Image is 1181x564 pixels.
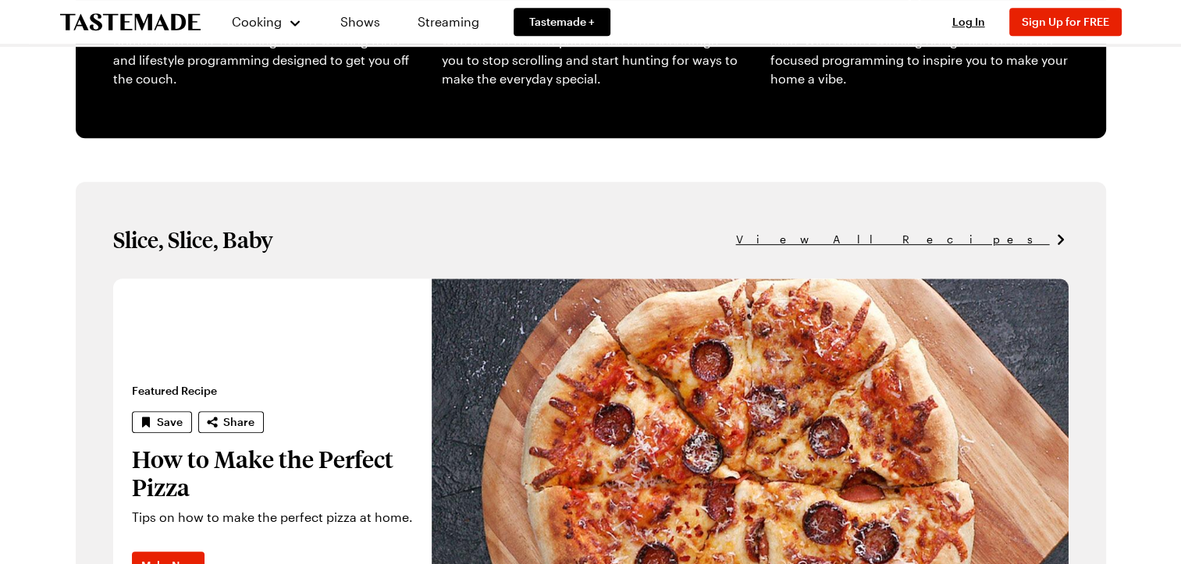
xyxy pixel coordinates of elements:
a: View All Recipes [736,231,1069,248]
button: Log In [937,14,1000,30]
span: Tastemade + [529,14,595,30]
span: Save [157,414,183,430]
span: View All Recipes [736,231,1050,248]
button: Cooking [232,3,303,41]
span: Log In [952,15,985,28]
h1: Slice, Slice, Baby [113,225,273,254]
a: Tastemade + [514,8,610,36]
span: Share [223,414,254,430]
span: Cooking [232,14,282,29]
span: Sign Up for FREE [1022,15,1109,28]
a: To Tastemade Home Page [60,13,201,31]
button: Save recipe [132,411,192,433]
button: Share [198,411,264,433]
button: Sign Up for FREE [1009,8,1122,36]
